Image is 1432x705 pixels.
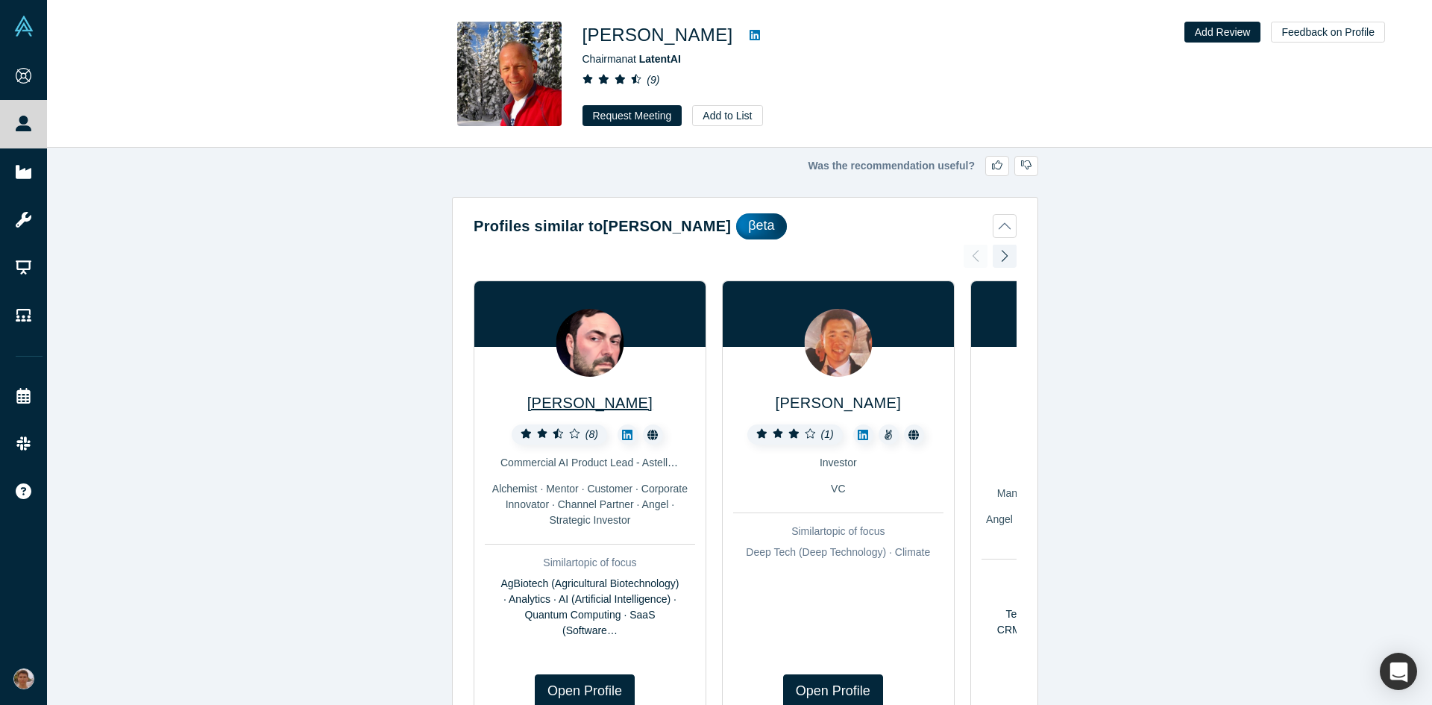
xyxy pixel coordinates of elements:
[1184,22,1261,43] button: Add Review
[982,570,1192,586] div: Similar topic of focus
[776,395,901,411] a: [PERSON_NAME]
[733,481,943,497] div: VC
[485,576,695,639] div: AgBiotech (Agricultural Biotechnology) · Analytics · AI (Artificial Intelligence) · Quantum Compu...
[452,156,1038,176] div: Was the recommendation useful?
[582,22,733,48] h1: [PERSON_NAME]
[457,22,562,126] img: Bruce Graham's Profile Image
[485,481,695,528] div: Alchemist · Mentor · Customer · Corporate Innovator · Channel Partner · Angel · Strategic Investor
[474,215,731,237] h2: Profiles similar to [PERSON_NAME]
[500,457,1054,469] span: Commercial AI Product Lead - Astellas & Angel Investor - [PERSON_NAME] [PERSON_NAME] Capital, Alc...
[804,309,872,377] img: Mike Bai's Profile Image
[647,74,659,86] i: ( 9 )
[746,546,930,558] span: Deep Tech (Deep Technology) · Climate
[527,395,653,411] a: [PERSON_NAME]
[982,512,1192,543] div: Angel · Mentor · Service Provider · Channel Partner
[13,668,34,689] img: Mikhail Baklanov's Account
[582,53,681,65] span: Chairman at
[556,309,624,377] img: Richard Svinkin's Profile Image
[820,457,857,469] span: Investor
[585,428,598,440] i: ( 8 )
[733,524,943,539] div: Similar topic of focus
[982,591,1192,654] div: IT Infrastructure (Information Technology Infrastructure) · Sales · CRM · Enterprise SaaS (Softwa...
[639,53,681,65] a: LatentAI
[997,487,1196,499] span: Managing Director, Emerging Tech practice
[736,213,786,239] div: βeta
[1271,22,1385,43] button: Feedback on Profile
[582,105,682,126] button: Request Meeting
[13,16,34,37] img: Alchemist Vault Logo
[692,105,762,126] button: Add to List
[821,428,834,440] i: ( 1 )
[485,555,695,571] div: Similar topic of focus
[474,213,1017,239] button: Profiles similar to[PERSON_NAME]βeta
